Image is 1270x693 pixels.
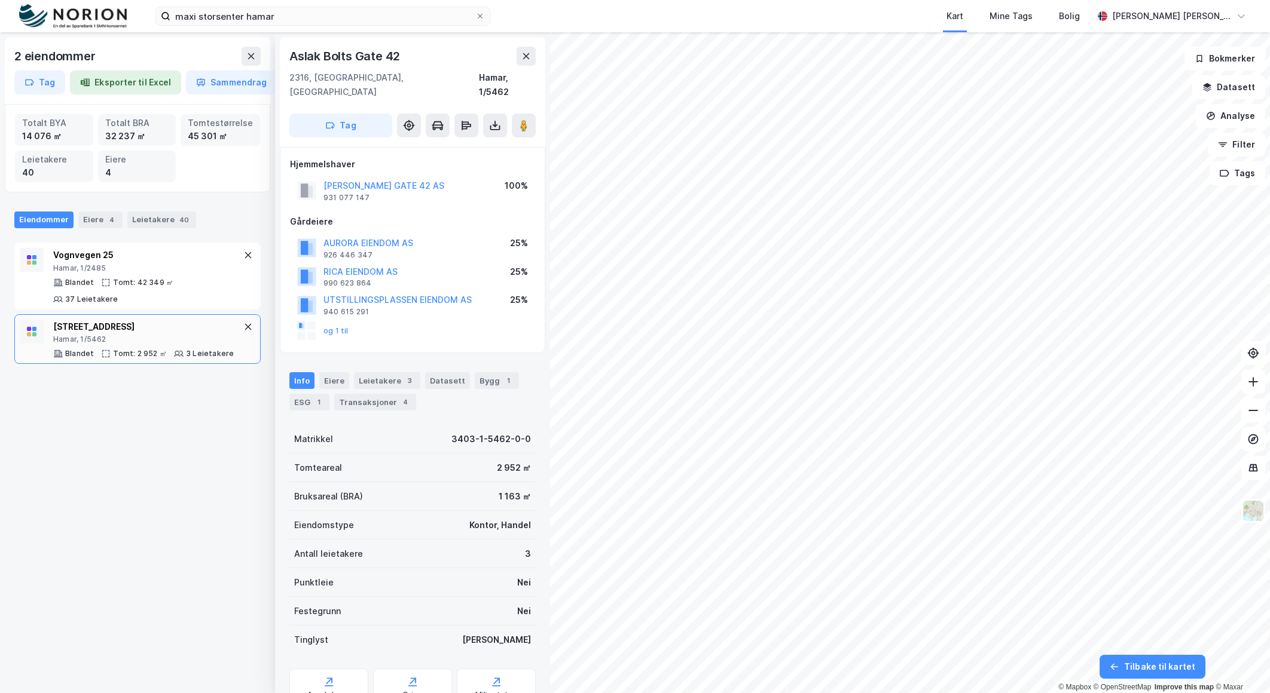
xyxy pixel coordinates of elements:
[127,211,196,228] div: Leietakere
[53,263,241,273] div: Hamar, 1/2485
[1184,47,1265,70] button: Bokmerker
[462,633,531,647] div: [PERSON_NAME]
[22,153,86,166] div: Leietakere
[290,214,535,229] div: Gårdeiere
[1192,75,1265,99] button: Datasett
[14,47,98,66] div: 2 eiendommer
[294,547,363,561] div: Antall leietakere
[510,293,528,307] div: 25%
[289,70,479,99] div: 2316, [GEOGRAPHIC_DATA], [GEOGRAPHIC_DATA]
[294,518,354,532] div: Eiendomstype
[294,633,328,647] div: Tinglyst
[1210,636,1270,693] iframe: Chat Widget
[294,604,341,618] div: Festegrunn
[113,349,167,358] div: Tomt: 2 952 ㎡
[22,166,86,179] div: 40
[947,9,963,23] div: Kart
[65,295,118,304] div: 37 Leietakere
[53,320,234,334] div: [STREET_ADDRESS]
[53,248,241,262] div: Vognvegen 25
[1196,104,1265,128] button: Analyse
[1094,683,1152,691] a: OpenStreetMap
[1208,133,1265,157] button: Filter
[289,394,329,410] div: ESG
[499,489,531,504] div: 1 163 ㎡
[1210,161,1265,185] button: Tags
[78,211,123,228] div: Eiere
[505,179,528,193] div: 100%
[1059,9,1080,23] div: Bolig
[323,250,373,260] div: 926 446 347
[22,130,86,143] div: 14 076 ㎡
[1155,683,1214,691] a: Improve this map
[404,375,416,387] div: 3
[14,211,74,228] div: Eiendommer
[113,278,173,287] div: Tomt: 42 349 ㎡
[517,575,531,590] div: Nei
[290,157,535,171] div: Hjemmelshaver
[106,214,118,226] div: 4
[53,335,234,344] div: Hamar, 1/5462
[70,70,181,94] button: Eksporter til Excel
[517,604,531,618] div: Nei
[1112,9,1232,23] div: [PERSON_NAME] [PERSON_NAME]
[294,489,363,504] div: Bruksareal (BRA)
[469,518,531,532] div: Kontor, Handel
[334,394,416,410] div: Transaksjoner
[1058,683,1091,691] a: Mapbox
[525,547,531,561] div: 3
[294,432,333,446] div: Matrikkel
[105,130,169,143] div: 32 237 ㎡
[19,4,127,29] img: norion-logo.80e7a08dc31c2e691866.png
[289,47,402,66] div: Aslak Bolts Gate 42
[65,278,94,287] div: Blandet
[1100,655,1205,679] button: Tilbake til kartet
[323,193,370,203] div: 931 077 147
[475,372,519,389] div: Bygg
[323,307,369,317] div: 940 615 291
[354,372,420,389] div: Leietakere
[990,9,1033,23] div: Mine Tags
[188,116,253,130] div: Tomtestørrelse
[289,114,392,137] button: Tag
[14,70,65,94] button: Tag
[105,166,169,179] div: 4
[1242,499,1265,522] img: Z
[1210,636,1270,693] div: Kontrollprogram for chat
[186,349,234,358] div: 3 Leietakere
[22,116,86,130] div: Totalt BYA
[65,349,94,358] div: Blandet
[399,396,411,408] div: 4
[294,575,334,590] div: Punktleie
[502,375,514,387] div: 1
[510,236,528,250] div: 25%
[188,130,253,143] div: 45 301 ㎡
[294,461,342,475] div: Tomteareal
[319,372,349,389] div: Eiere
[479,70,536,99] div: Hamar, 1/5462
[425,372,470,389] div: Datasett
[105,116,169,130] div: Totalt BRA
[451,432,531,446] div: 3403-1-5462-0-0
[170,7,475,25] input: Søk på adresse, matrikkel, gårdeiere, leietakere eller personer
[323,278,371,288] div: 990 623 864
[186,70,277,94] button: Sammendrag
[105,153,169,166] div: Eiere
[497,461,531,475] div: 2 952 ㎡
[289,372,315,389] div: Info
[313,396,325,408] div: 1
[510,265,528,279] div: 25%
[177,214,191,226] div: 40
